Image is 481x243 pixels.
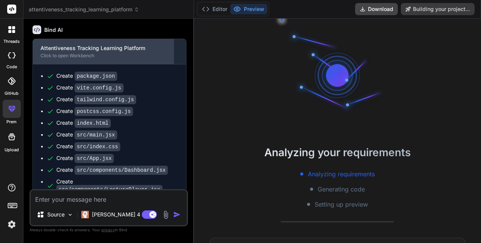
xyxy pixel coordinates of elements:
img: settings [5,218,18,231]
span: Setting up preview [315,200,368,209]
span: Generating code [318,185,365,194]
code: src/index.css [74,142,120,151]
code: package.json [74,72,117,81]
span: Analyzing requirements [308,169,375,179]
code: vite.config.js [74,83,124,92]
h6: Bind AI [44,26,63,34]
button: Download [355,3,398,15]
code: src/App.jsx [74,154,114,163]
h2: Analyzing your requirements [194,144,481,160]
label: code [6,64,17,70]
div: Attentiveness Tracking Learning Platform [40,44,166,52]
div: Create [56,96,136,103]
div: Click to open Workbench [40,53,166,59]
code: tailwind.config.js [74,95,136,104]
img: Claude 4 Sonnet [81,211,89,218]
span: privacy [101,227,115,232]
p: [PERSON_NAME] 4 S.. [92,211,148,218]
p: Source [47,211,65,218]
div: Create [56,166,168,174]
div: Create [56,154,114,162]
button: Building your project... [401,3,475,15]
img: attachment [161,210,170,219]
button: Attentiveness Tracking Learning PlatformClick to open Workbench [33,39,174,64]
img: Pick Models [67,212,73,218]
div: Create [56,84,124,92]
div: Create [56,178,178,193]
p: Always double-check its answers. Your in Bind [29,226,188,234]
span: attentiveness_tracking_learning_platform [29,6,139,13]
code: index.html [74,119,111,128]
div: Create [56,119,111,127]
div: Create [56,72,117,80]
label: Upload [5,147,19,153]
code: src/main.jsx [74,130,117,140]
label: GitHub [5,90,19,97]
code: postcss.config.js [74,107,133,116]
code: src/components/Dashboard.jsx [74,166,168,175]
div: Create [56,107,133,115]
code: src/components/LecturePlayer.jsx [56,185,163,194]
button: Preview [230,4,267,14]
div: Create [56,143,120,151]
img: icon [173,211,181,218]
label: prem [6,119,17,125]
div: Create [56,131,117,139]
button: Editor [199,4,230,14]
label: threads [3,38,20,45]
